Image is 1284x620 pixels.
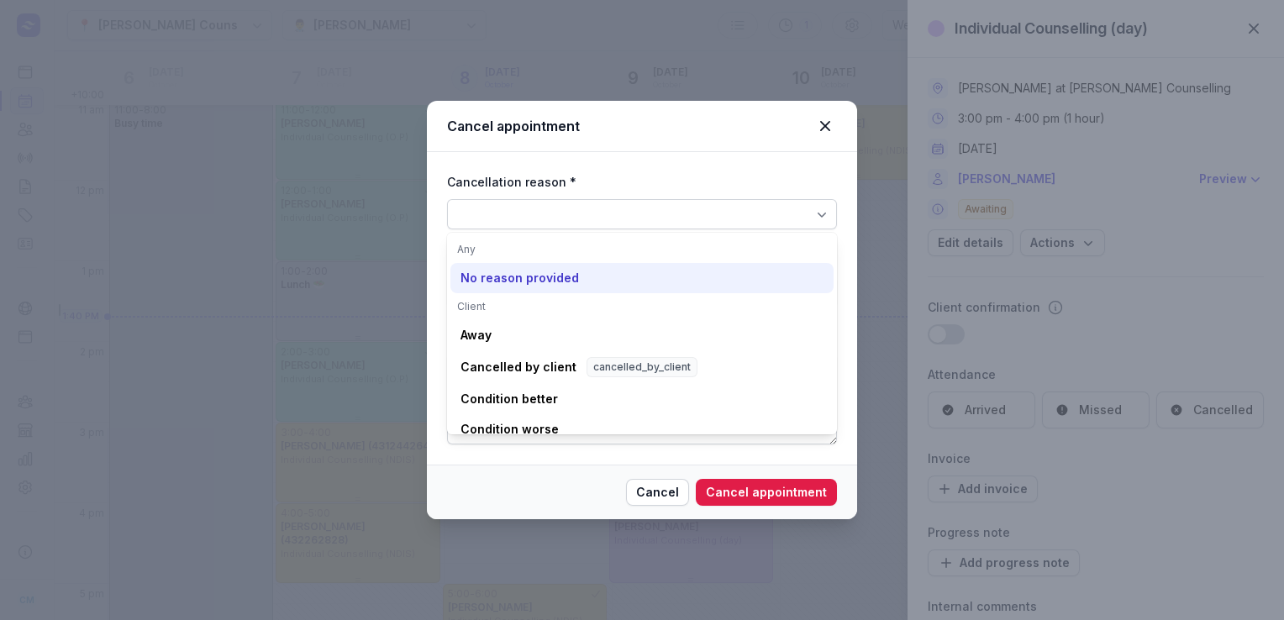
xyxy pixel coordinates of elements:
[636,482,679,502] span: Cancel
[460,391,558,407] div: Condition better
[457,243,827,256] div: Any
[457,300,827,313] div: Client
[460,327,492,344] div: Away
[460,270,579,286] div: No reason provided
[447,116,813,136] div: Cancel appointment
[460,421,559,438] div: Condition worse
[696,479,837,506] button: Cancel appointment
[460,359,576,376] div: Cancelled by client
[587,357,697,377] span: cancelled_by_client
[447,172,837,192] div: Cancellation reason *
[626,479,689,506] button: Cancel
[706,482,827,502] span: Cancel appointment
